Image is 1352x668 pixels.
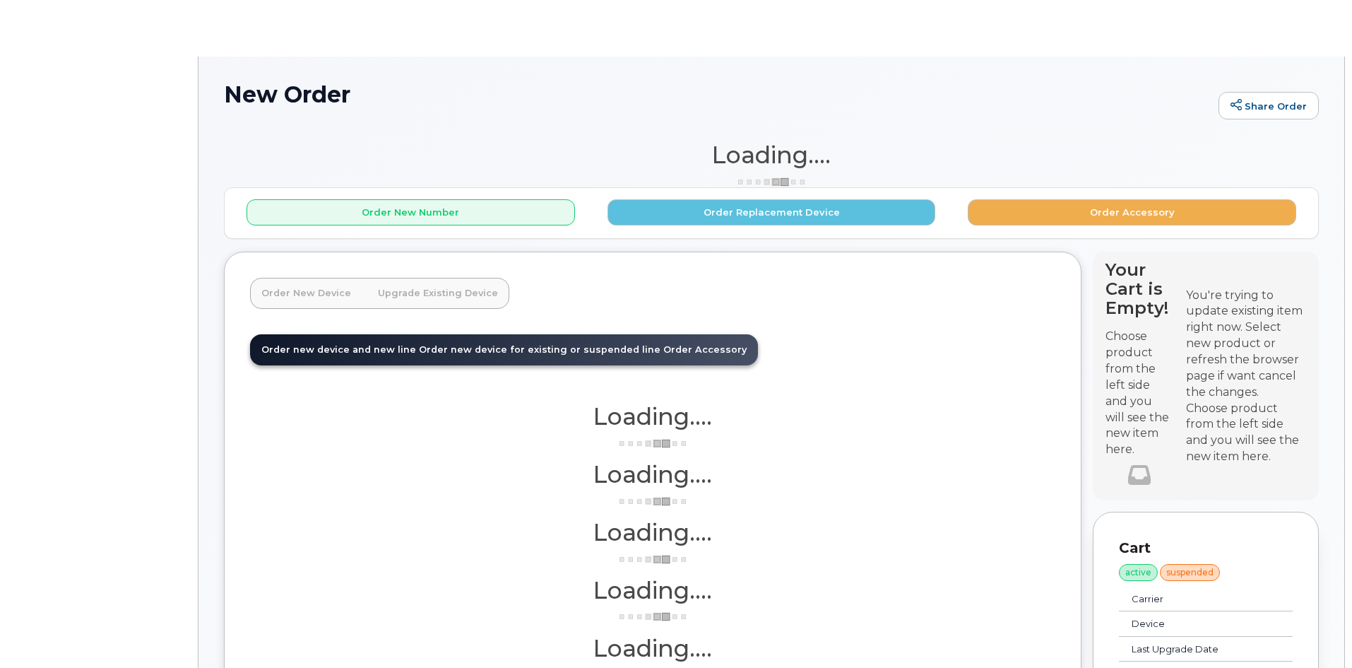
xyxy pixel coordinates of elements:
[1160,564,1220,581] div: suspended
[968,199,1296,225] button: Order Accessory
[250,520,1055,545] h1: Loading....
[1119,587,1261,612] td: Carrier
[617,554,688,565] img: ajax-loader-3a6953c30dc77f0bf724df975f13086db4f4c1262e45940f03d1251963f1bf2e.gif
[617,438,688,449] img: ajax-loader-3a6953c30dc77f0bf724df975f13086db4f4c1262e45940f03d1251963f1bf2e.gif
[224,142,1319,168] h1: Loading....
[1105,260,1173,317] h4: Your Cart is Empty!
[736,177,807,187] img: ajax-loader-3a6953c30dc77f0bf724df975f13086db4f4c1262e45940f03d1251963f1bf2e.gif
[1218,92,1319,120] a: Share Order
[419,344,660,355] span: Order new device for existing or suspended line
[1119,538,1293,558] p: Cart
[250,404,1055,429] h1: Loading....
[617,611,688,622] img: ajax-loader-3a6953c30dc77f0bf724df975f13086db4f4c1262e45940f03d1251963f1bf2e.gif
[261,344,416,355] span: Order new device and new line
[617,496,688,507] img: ajax-loader-3a6953c30dc77f0bf724df975f13086db4f4c1262e45940f03d1251963f1bf2e.gif
[1119,564,1158,581] div: active
[247,199,575,225] button: Order New Number
[1186,288,1306,401] div: You're trying to update existing item right now. Select new product or refresh the browser page i...
[250,578,1055,603] h1: Loading....
[250,635,1055,661] h1: Loading....
[1119,637,1261,662] td: Last Upgrade Date
[250,278,362,309] a: Order New Device
[1186,401,1306,465] div: Choose product from the left side and you will see the new item here.
[1105,329,1173,458] p: Choose product from the left side and you will see the new item here.
[367,278,509,309] a: Upgrade Existing Device
[224,82,1211,107] h1: New Order
[663,344,747,355] span: Order Accessory
[1119,611,1261,637] td: Device
[250,462,1055,487] h1: Loading....
[607,199,936,225] button: Order Replacement Device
